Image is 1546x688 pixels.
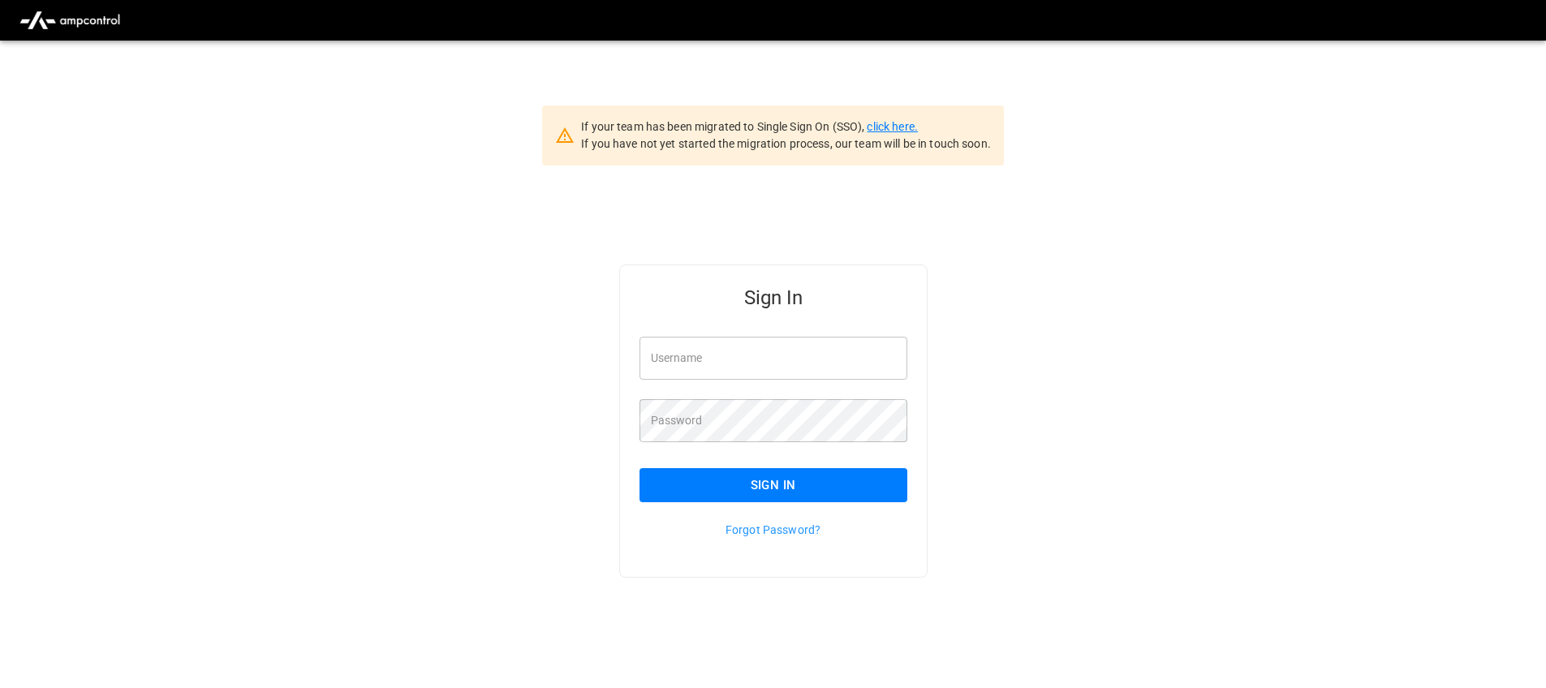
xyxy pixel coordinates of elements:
[581,137,991,150] span: If you have not yet started the migration process, our team will be in touch soon.
[867,120,917,133] a: click here.
[640,522,907,538] p: Forgot Password?
[640,468,907,502] button: Sign In
[640,285,907,311] h5: Sign In
[13,5,127,36] img: ampcontrol.io logo
[581,120,867,133] span: If your team has been migrated to Single Sign On (SSO),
